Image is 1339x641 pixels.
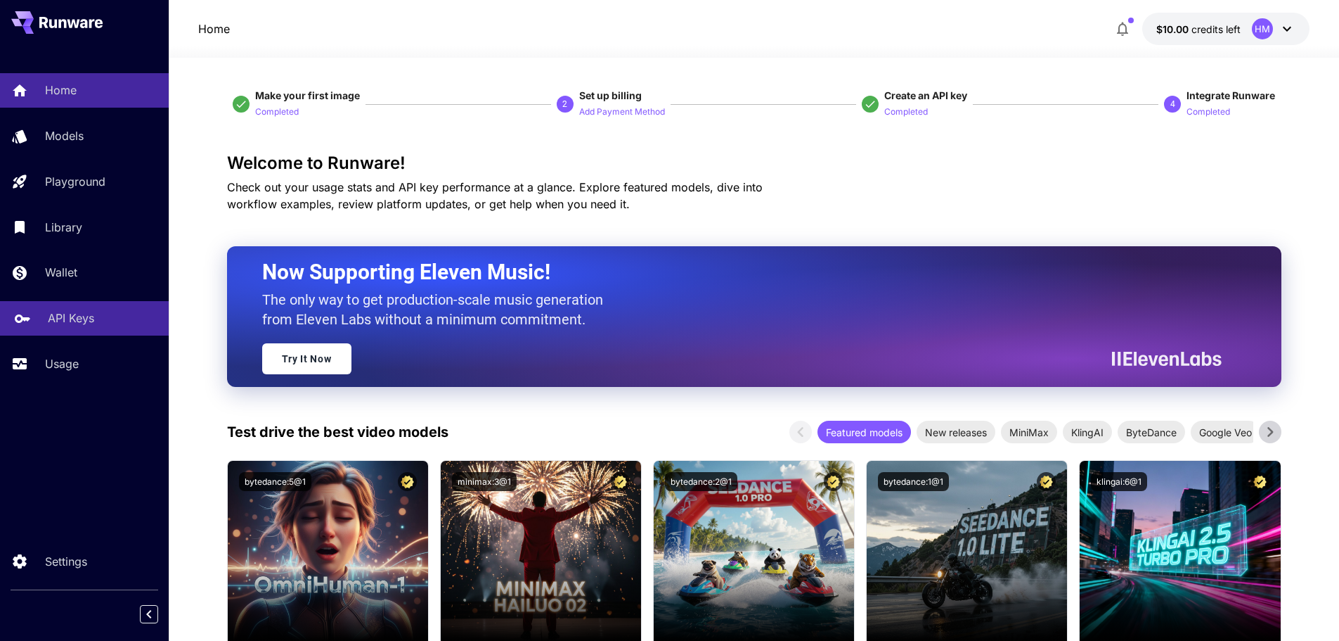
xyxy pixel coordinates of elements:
[1250,472,1269,491] button: Certified Model – Vetted for best performance and includes a commercial license.
[1186,103,1230,120] button: Completed
[579,106,665,119] p: Add Payment Method
[817,421,911,443] div: Featured models
[1080,461,1280,641] img: alt
[1156,22,1241,37] div: $9.9983
[1170,98,1175,110] p: 4
[654,461,854,641] img: alt
[884,106,928,119] p: Completed
[817,425,911,440] span: Featured models
[1063,425,1112,440] span: KlingAI
[917,425,995,440] span: New releases
[255,106,299,119] p: Completed
[255,103,299,120] button: Completed
[441,461,641,641] img: alt
[262,259,1211,286] h2: Now Supporting Eleven Music!
[48,310,94,326] p: API Keys
[1156,23,1191,35] span: $10.00
[884,103,928,120] button: Completed
[45,264,77,281] p: Wallet
[227,421,448,443] p: Test drive the best video models
[255,89,360,101] span: Make your first image
[867,461,1067,641] img: alt
[884,89,967,101] span: Create an API key
[45,355,79,372] p: Usage
[198,20,230,37] nav: breadcrumb
[228,461,428,641] img: alt
[398,472,417,491] button: Certified Model – Vetted for best performance and includes a commercial license.
[227,153,1281,173] h3: Welcome to Runware!
[227,180,763,211] span: Check out your usage stats and API key performance at a glance. Explore featured models, dive int...
[1037,472,1056,491] button: Certified Model – Vetted for best performance and includes a commercial license.
[262,343,351,374] a: Try It Now
[452,472,517,491] button: minimax:3@1
[562,98,567,110] p: 2
[579,103,665,120] button: Add Payment Method
[150,602,169,627] div: Collapse sidebar
[824,472,843,491] button: Certified Model – Vetted for best performance and includes a commercial license.
[1001,425,1057,440] span: MiniMax
[1252,18,1273,39] div: HM
[262,290,614,329] p: The only way to get production-scale music generation from Eleven Labs without a minimum commitment.
[1001,421,1057,443] div: MiniMax
[1142,13,1309,45] button: $9.9983HM
[1191,425,1260,440] span: Google Veo
[1118,421,1185,443] div: ByteDance
[1186,89,1275,101] span: Integrate Runware
[1118,425,1185,440] span: ByteDance
[1063,421,1112,443] div: KlingAI
[45,127,84,144] p: Models
[45,82,77,99] p: Home
[198,20,230,37] a: Home
[45,173,105,190] p: Playground
[45,553,87,570] p: Settings
[45,219,82,236] p: Library
[1186,106,1230,119] p: Completed
[1091,472,1147,491] button: klingai:6@1
[611,472,630,491] button: Certified Model – Vetted for best performance and includes a commercial license.
[239,472,311,491] button: bytedance:5@1
[665,472,737,491] button: bytedance:2@1
[579,89,642,101] span: Set up billing
[878,472,949,491] button: bytedance:1@1
[1191,23,1241,35] span: credits left
[1191,421,1260,443] div: Google Veo
[140,605,158,623] button: Collapse sidebar
[917,421,995,443] div: New releases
